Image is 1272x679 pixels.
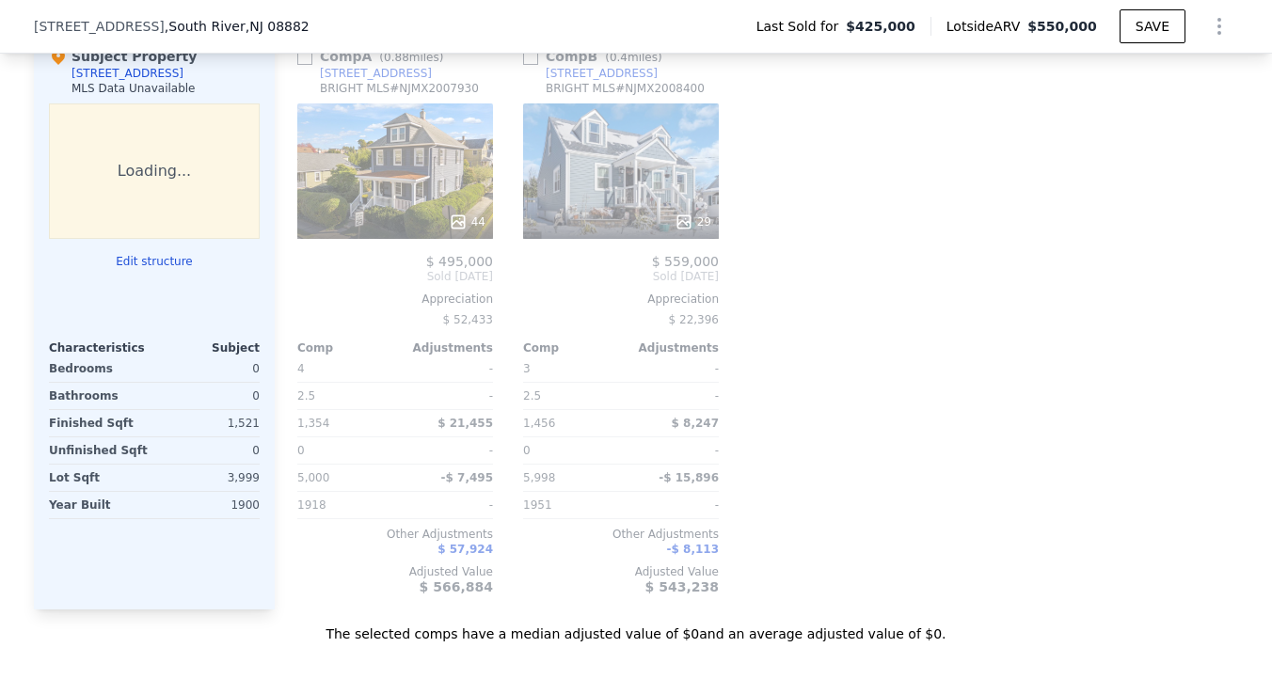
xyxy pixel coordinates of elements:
div: 1918 [297,492,391,518]
button: SAVE [1120,9,1185,43]
div: 29 [675,213,711,231]
div: 1900 [158,492,260,518]
div: Appreciation [523,292,719,307]
div: - [399,383,493,409]
span: -$ 8,113 [667,543,719,556]
div: - [625,437,719,464]
div: - [625,355,719,382]
span: $ 543,238 [645,579,719,594]
div: 0 [158,437,260,464]
span: , NJ 08882 [246,19,310,34]
button: Show Options [1200,8,1238,45]
div: Subject [154,340,260,355]
div: 1,521 [158,410,260,436]
div: Adjustments [395,340,493,355]
div: Comp B [523,47,670,66]
div: BRIGHT MLS # NJMX2007930 [320,81,479,96]
span: 5,000 [297,471,329,484]
span: $ 8,247 [672,417,719,430]
span: Sold [DATE] [523,269,719,284]
span: Last Sold for [756,17,847,36]
div: - [399,355,493,382]
div: [STREET_ADDRESS] [72,66,183,81]
div: 1951 [523,492,617,518]
div: Appreciation [297,292,493,307]
span: , South River [165,17,310,36]
span: ( miles) [597,51,669,64]
div: Other Adjustments [523,527,719,542]
span: $ 22,396 [669,313,719,326]
div: Comp A [297,47,451,66]
div: Year Built [49,492,151,518]
span: Lotside ARV [946,17,1027,36]
span: 1,354 [297,417,329,430]
a: [STREET_ADDRESS] [523,66,658,81]
span: $550,000 [1027,19,1097,34]
span: $ 21,455 [437,417,493,430]
div: Subject Property [49,47,197,66]
div: [STREET_ADDRESS] [546,66,658,81]
span: $ 52,433 [443,313,493,326]
span: ( miles) [372,51,451,64]
div: 2.5 [523,383,617,409]
span: $425,000 [846,17,915,36]
span: 5,998 [523,471,555,484]
div: 44 [449,213,485,231]
div: MLS Data Unavailable [72,81,196,96]
div: 0 [158,355,260,382]
span: -$ 15,896 [659,471,719,484]
span: 0.4 [610,51,628,64]
div: - [625,383,719,409]
span: [STREET_ADDRESS] [34,17,165,36]
div: [STREET_ADDRESS] [320,66,432,81]
div: Bathrooms [49,383,151,409]
div: Other Adjustments [297,527,493,542]
span: $ 566,884 [420,579,493,594]
div: Comp [297,340,395,355]
div: BRIGHT MLS # NJMX2008400 [546,81,705,96]
div: Adjustments [621,340,719,355]
span: 3 [523,362,531,375]
span: $ 57,924 [437,543,493,556]
div: Lot Sqft [49,465,151,491]
div: Bedrooms [49,355,151,382]
a: [STREET_ADDRESS] [297,66,432,81]
div: Finished Sqft [49,410,151,436]
div: Unfinished Sqft [49,437,151,464]
div: - [399,492,493,518]
span: 0 [297,444,305,457]
span: 0 [523,444,531,457]
div: The selected comps have a median adjusted value of $0 and an average adjusted value of $0 . [34,609,1238,643]
div: Comp [523,340,621,355]
div: - [625,492,719,518]
div: 2.5 [297,383,391,409]
span: $ 495,000 [426,254,493,269]
button: Edit structure [49,254,260,269]
div: - [399,437,493,464]
div: Loading... [49,103,260,239]
span: 4 [297,362,305,375]
div: Adjusted Value [297,564,493,579]
span: Sold [DATE] [297,269,493,284]
span: $ 559,000 [652,254,719,269]
div: 3,999 [158,465,260,491]
div: Adjusted Value [523,564,719,579]
span: 1,456 [523,417,555,430]
span: -$ 7,495 [441,471,493,484]
span: 0.88 [384,51,409,64]
div: Characteristics [49,340,154,355]
div: 0 [158,383,260,409]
